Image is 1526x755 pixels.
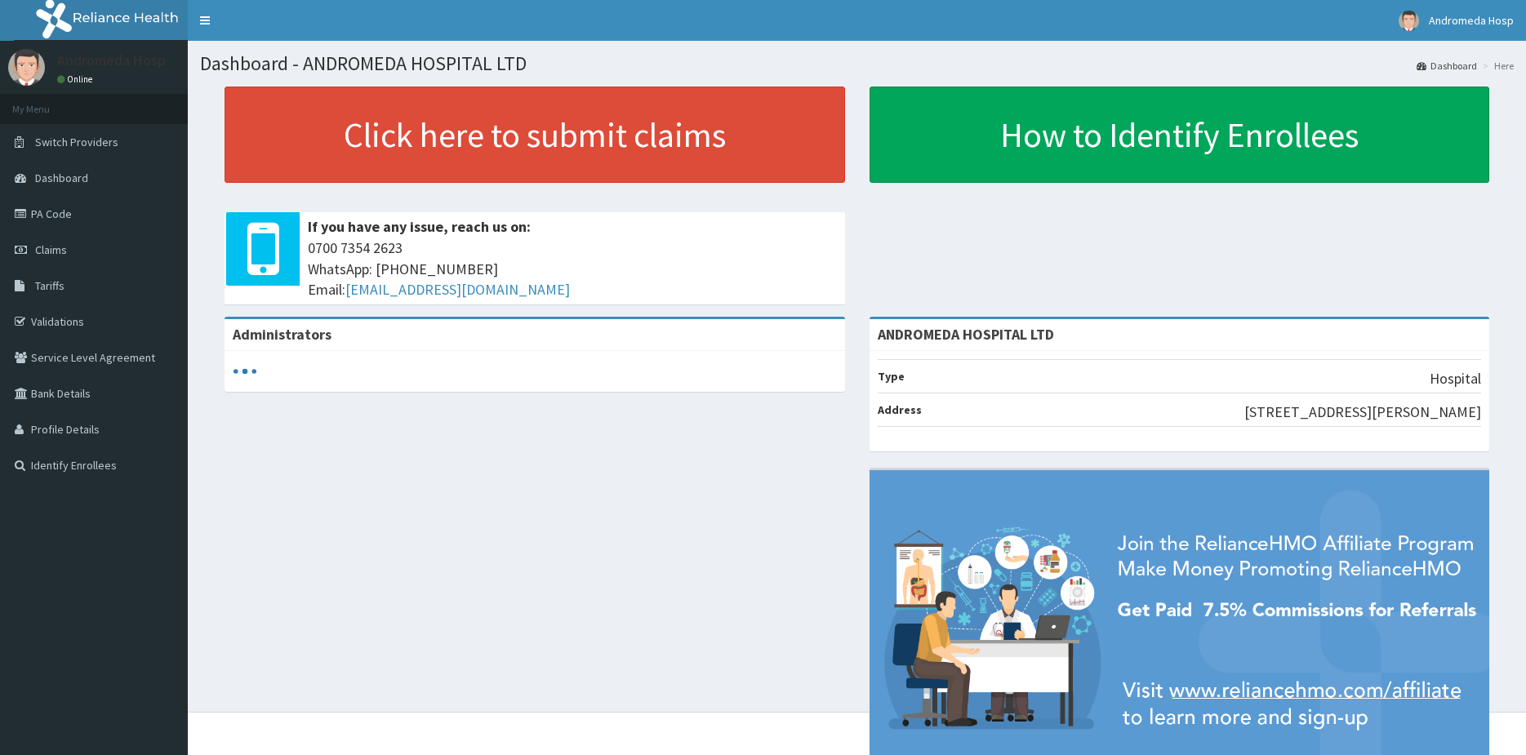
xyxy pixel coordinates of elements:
[345,280,570,299] a: [EMAIL_ADDRESS][DOMAIN_NAME]
[225,87,845,183] a: Click here to submit claims
[233,359,257,384] svg: audio-loading
[1417,59,1477,73] a: Dashboard
[57,53,166,68] p: Andromeda Hosp
[233,325,331,344] b: Administrators
[35,242,67,257] span: Claims
[1244,402,1481,423] p: [STREET_ADDRESS][PERSON_NAME]
[308,217,531,236] b: If you have any issue, reach us on:
[1399,11,1419,31] img: User Image
[870,87,1490,183] a: How to Identify Enrollees
[878,369,905,384] b: Type
[1479,59,1514,73] li: Here
[308,238,837,300] span: 0700 7354 2623 WhatsApp: [PHONE_NUMBER] Email:
[57,73,96,85] a: Online
[1429,13,1514,28] span: Andromeda Hosp
[35,278,65,293] span: Tariffs
[878,325,1054,344] strong: ANDROMEDA HOSPITAL LTD
[35,171,88,185] span: Dashboard
[878,402,922,417] b: Address
[1430,368,1481,389] p: Hospital
[200,53,1514,74] h1: Dashboard - ANDROMEDA HOSPITAL LTD
[35,135,118,149] span: Switch Providers
[8,49,45,86] img: User Image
